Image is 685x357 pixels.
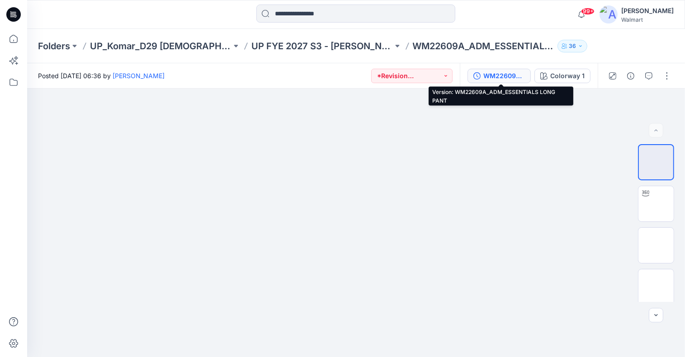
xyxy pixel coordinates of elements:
[621,16,674,23] div: Walmart
[468,69,531,83] button: WM22609A_ADM_ESSENTIALS LONG PANT
[413,40,554,52] p: WM22609A_ADM_ESSENTIALS LONG PANT
[38,40,70,52] a: Folders
[600,5,618,23] img: avatar
[557,40,587,52] button: 36
[113,72,165,80] a: [PERSON_NAME]
[534,69,591,83] button: Colorway 1
[90,40,231,52] a: UP_Komar_D29 [DEMOGRAPHIC_DATA] Sleep
[251,40,393,52] a: UP FYE 2027 S3 - [PERSON_NAME] D29 [DEMOGRAPHIC_DATA] Sleepwear
[624,69,638,83] button: Details
[483,71,525,81] div: WM22609A_ADM_ESSENTIALS LONG PANT
[621,5,674,16] div: [PERSON_NAME]
[581,8,595,15] span: 99+
[550,71,585,81] div: Colorway 1
[569,41,576,51] p: 36
[38,71,165,80] span: Posted [DATE] 06:36 by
